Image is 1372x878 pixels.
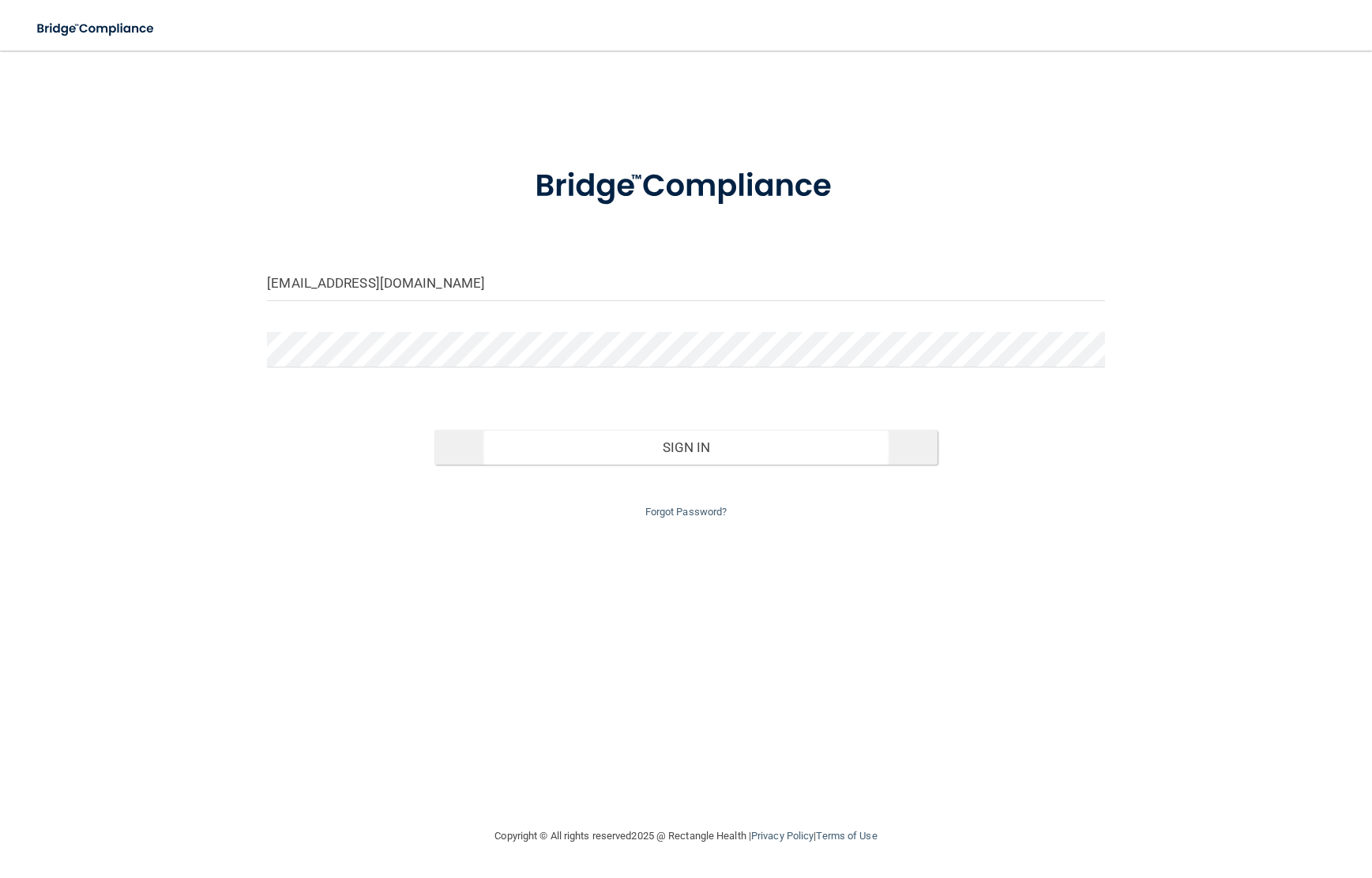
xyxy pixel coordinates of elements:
[24,13,169,45] img: bridge_compliance_login_screen.278c3ca4.svg
[645,506,727,518] a: Forgot Password?
[434,430,937,465] button: Sign In
[398,811,975,861] div: Copyright © All rights reserved 2025 @ Rectangle Health | |
[751,830,814,842] a: Privacy Policy
[502,145,870,228] img: bridge_compliance_login_screen.278c3ca4.svg
[267,266,1105,301] input: Email
[1099,766,1353,829] iframe: Drift Widget Chat Controller
[816,830,877,842] a: Terms of Use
